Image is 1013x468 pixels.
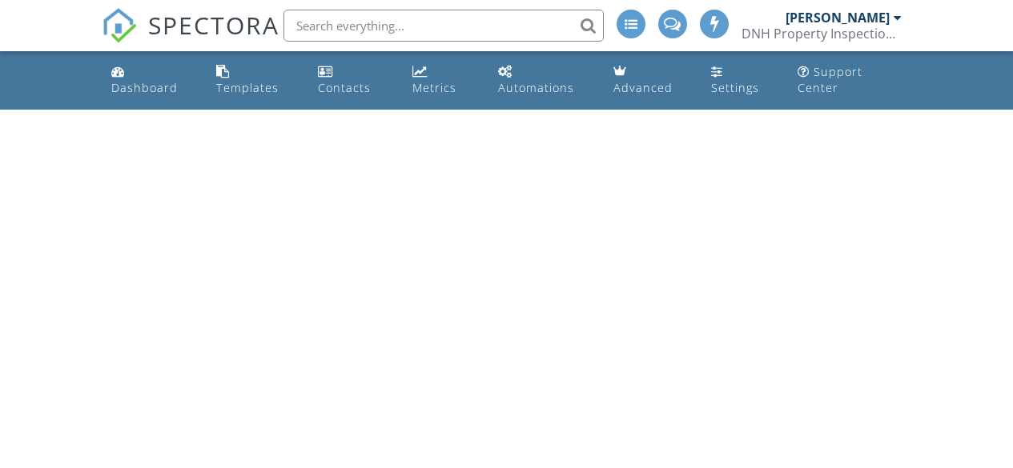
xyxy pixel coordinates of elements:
[318,80,371,95] div: Contacts
[102,8,137,43] img: The Best Home Inspection Software - Spectora
[283,10,604,42] input: Search everything...
[498,80,574,95] div: Automations
[492,58,594,103] a: Automations (Advanced)
[798,64,862,95] div: Support Center
[111,80,178,95] div: Dashboard
[102,22,279,55] a: SPECTORA
[148,8,279,42] span: SPECTORA
[705,58,778,103] a: Settings
[210,58,299,103] a: Templates
[105,58,198,103] a: Dashboard
[412,80,456,95] div: Metrics
[613,80,673,95] div: Advanced
[791,58,908,103] a: Support Center
[312,58,392,103] a: Contacts
[607,58,692,103] a: Advanced
[406,58,479,103] a: Metrics
[742,26,902,42] div: DNH Property Inspections PLLC
[786,10,890,26] div: [PERSON_NAME]
[711,80,759,95] div: Settings
[216,80,279,95] div: Templates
